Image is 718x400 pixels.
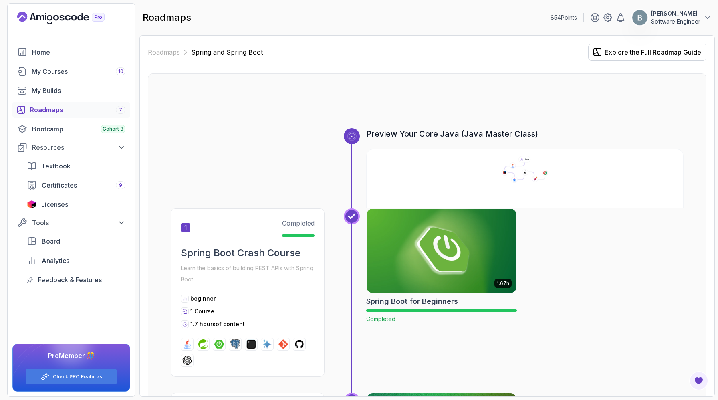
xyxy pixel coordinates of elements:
button: Resources [12,140,130,155]
a: bootcamp [12,121,130,137]
p: 854 Points [551,14,577,22]
span: Board [42,236,60,246]
h2: Spring Boot Crash Course [181,246,315,259]
img: jetbrains icon [27,200,36,208]
p: 1.7 hours of content [190,320,245,328]
button: Explore the Full Roadmap Guide [588,44,706,61]
div: Home [32,47,125,57]
img: chatgpt logo [182,356,192,365]
a: feedback [22,272,130,288]
img: user profile image [632,10,647,25]
img: postgres logo [230,339,240,349]
span: Completed [282,219,315,227]
span: 1 [181,223,190,232]
a: licenses [22,196,130,212]
img: java logo [182,339,192,349]
p: [PERSON_NAME] [651,10,700,18]
div: Bootcamp [32,124,125,134]
img: git logo [278,339,288,349]
a: textbook [22,158,130,174]
div: Tools [32,218,125,228]
div: Explore the Full Roadmap Guide [605,47,701,57]
a: roadmaps [12,102,130,118]
a: certificates [22,177,130,193]
a: Roadmaps [148,47,180,57]
img: spring logo [198,339,208,349]
div: Roadmaps [30,105,125,115]
p: beginner [190,295,216,303]
img: ai logo [262,339,272,349]
span: Certificates [42,180,77,190]
a: Spring Boot for Beginners card1.67hSpring Boot for BeginnersCompleted [366,208,517,323]
span: 7 [119,107,122,113]
button: Tools [12,216,130,230]
a: analytics [22,253,130,269]
a: board [22,233,130,249]
span: Completed [366,315,395,322]
div: My Builds [32,86,125,95]
h2: Spring Boot for Beginners [366,296,458,307]
a: Landing page [17,12,123,24]
span: 10 [118,68,123,75]
button: Open Feedback Button [689,371,708,390]
span: Cohort 3 [103,126,123,132]
p: 1.67h [497,280,509,287]
button: user profile image[PERSON_NAME]Software Engineer [632,10,712,26]
span: Analytics [42,256,69,265]
h3: Preview Your Core Java (Java Master Class) [366,128,684,139]
a: Check PRO Features [53,374,102,380]
p: Learn the basics of building REST APIs with Spring Boot [181,263,315,285]
span: 9 [119,182,122,188]
div: My Courses [32,67,125,76]
img: github logo [294,339,304,349]
img: terminal logo [246,339,256,349]
a: home [12,44,130,60]
span: Licenses [41,200,68,209]
p: Software Engineer [651,18,700,26]
img: Spring Boot for Beginners card [367,209,516,293]
a: builds [12,83,130,99]
button: Check PRO Features [26,368,117,385]
img: spring-boot logo [214,339,224,349]
a: courses [12,63,130,79]
span: 1 Course [190,308,214,315]
span: Feedback & Features [38,275,102,285]
span: Textbook [41,161,71,171]
p: Spring and Spring Boot [191,47,263,57]
h2: roadmaps [143,11,191,24]
div: Resources [32,143,125,152]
